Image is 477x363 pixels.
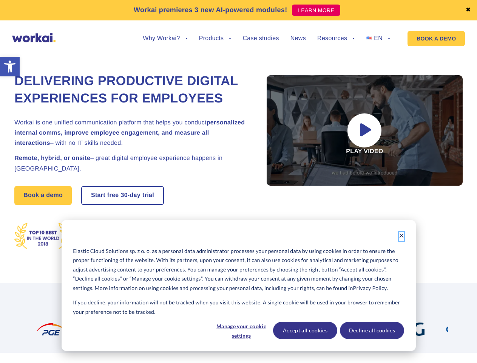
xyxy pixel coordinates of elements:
h2: – great digital employee experience happens in [GEOGRAPHIC_DATA]. [14,153,249,174]
strong: personalized internal comms, improve employee engagement, and measure all interactions [14,119,245,146]
button: Dismiss cookie banner [399,232,404,241]
a: Products [199,36,232,42]
button: Accept all cookies [273,322,337,339]
a: Privacy Policy [353,284,387,293]
a: LEARN MORE [292,5,340,16]
p: Workai premieres 3 new AI-powered modules! [134,5,287,15]
h2: More than 100 fast-growing enterprises trust Workai [29,300,448,309]
a: Case studies [242,36,279,42]
h2: Workai is one unified communication platform that helps you conduct – with no IT skills needed. [14,118,249,149]
h1: Delivering Productive Digital Experiences for Employees [14,73,249,107]
p: If you decline, your information will not be tracked when you visit this website. A single cookie... [73,298,404,316]
div: Cookie banner [62,220,416,351]
a: News [290,36,306,42]
a: Why Workai? [143,36,187,42]
p: Elastic Cloud Solutions sp. z o. o. as a personal data administrator processes your personal data... [73,247,404,293]
button: Decline all cookies [340,322,404,339]
a: ✖ [466,7,471,13]
button: Manage your cookie settings [212,322,270,339]
strong: Remote, hybrid, or onsite [14,155,90,161]
a: Book a demo [14,186,72,205]
span: EN [374,35,383,42]
a: BOOK A DEMO [408,31,465,46]
i: 30-day [120,192,140,199]
div: Play video [267,75,463,186]
a: Start free30-daytrial [82,187,163,204]
a: Resources [317,36,355,42]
